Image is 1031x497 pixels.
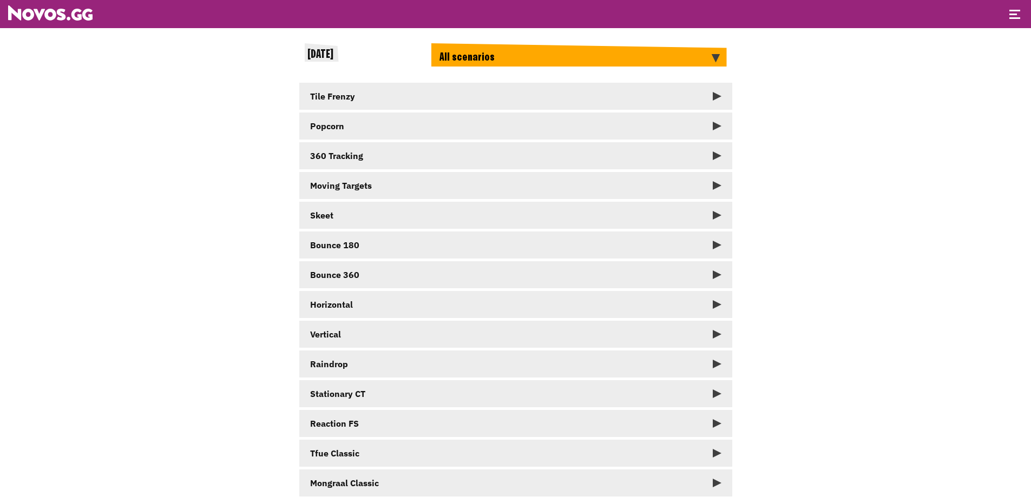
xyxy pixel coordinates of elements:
img: arrow.f6ff4f33.svg [713,419,721,428]
img: arrow.f6ff4f33.svg [713,330,721,339]
div: Popcorn [310,121,344,131]
img: arrow.f6ff4f33.svg [713,449,721,458]
img: arrow.f6ff4f33.svg [713,300,721,309]
img: arrow.f6ff4f33.svg [713,389,721,398]
div: Tile Frenzy [310,91,355,102]
div: Stationary CT [310,388,365,399]
div: Mongraal Classic [310,478,379,488]
img: arrow.f6ff4f33.svg [713,181,721,190]
div: Raindrop [310,359,348,369]
img: arrow.f6ff4f33.svg [711,54,720,63]
img: arrow.f6ff4f33.svg [713,122,721,130]
img: arrow.f6ff4f33.svg [713,151,721,160]
div: Horizontal [310,299,353,310]
div: Bounce 180 [310,240,359,250]
img: arrow.f6ff4f33.svg [713,211,721,220]
img: arrow.f6ff4f33.svg [713,360,721,368]
div: Moving Targets [310,180,372,191]
img: arrow.f6ff4f33.svg [713,479,721,487]
div: Reaction FS [310,418,359,429]
img: arrow.f6ff4f33.svg [713,92,721,101]
img: Novos [8,5,93,21]
div: All scenarios [431,43,727,67]
div: Vertical [310,329,341,340]
div: Bounce 360 [310,269,359,280]
div: 360 Tracking [310,150,363,161]
div: Skeet [310,210,333,221]
span: [DATE] [307,49,333,61]
img: arrow.f6ff4f33.svg [713,241,721,249]
img: arrow.f6ff4f33.svg [713,270,721,279]
div: Tfue Classic [310,448,359,459]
